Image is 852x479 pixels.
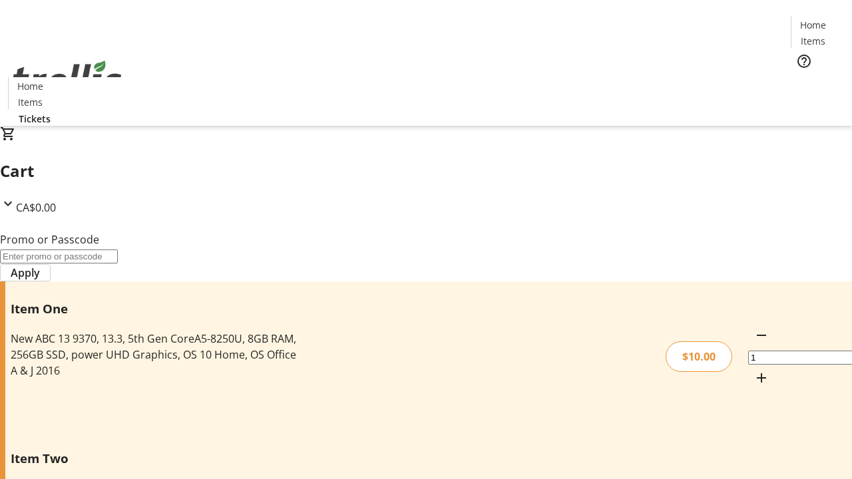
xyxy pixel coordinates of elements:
span: Home [800,18,826,32]
h3: Item Two [11,449,302,468]
a: Tickets [791,77,844,91]
a: Tickets [8,112,61,126]
a: Home [791,18,834,32]
button: Increment by one [748,365,775,391]
a: Items [791,34,834,48]
div: New ABC 13 9370, 13.3, 5th Gen CoreA5-8250U, 8GB RAM, 256GB SSD, power UHD Graphics, OS 10 Home, ... [11,331,302,379]
h3: Item One [11,299,302,318]
button: Decrement by one [748,322,775,349]
img: Orient E2E Organization iJa9XckSpf's Logo [8,46,126,112]
span: Tickets [801,77,833,91]
div: $10.00 [666,341,732,372]
span: Home [17,79,43,93]
span: Items [801,34,825,48]
span: Apply [11,265,40,281]
a: Home [9,79,51,93]
span: Tickets [19,112,51,126]
span: CA$0.00 [16,200,56,215]
a: Items [9,95,51,109]
button: Help [791,48,817,75]
span: Items [18,95,43,109]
